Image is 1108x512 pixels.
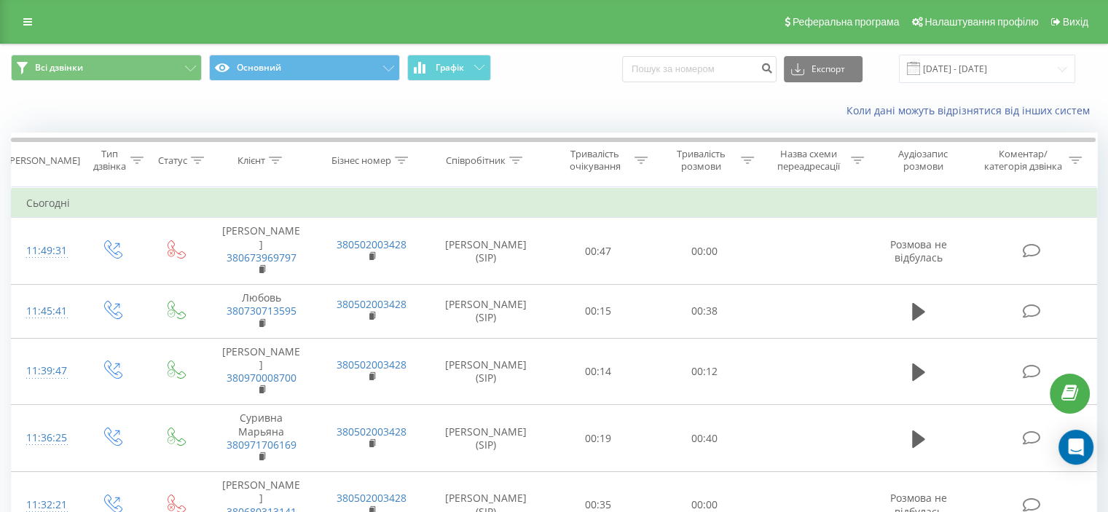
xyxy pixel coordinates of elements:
td: [PERSON_NAME] (SIP) [427,405,546,472]
a: 380502003428 [337,491,406,505]
div: Бізнес номер [331,154,391,167]
div: Клієнт [237,154,265,167]
a: Коли дані можуть відрізнятися вiд інших систем [846,103,1097,117]
td: Суривна Марьяна [206,405,316,472]
a: 380502003428 [337,297,406,311]
a: 380502003428 [337,425,406,438]
td: Сьогодні [12,189,1097,218]
div: Тривалість очікування [559,148,632,173]
div: [PERSON_NAME] [7,154,80,167]
button: Основний [209,55,400,81]
div: Назва схеми переадресації [771,148,847,173]
button: Графік [407,55,491,81]
a: 380673969797 [227,251,296,264]
span: Графік [436,63,464,73]
a: 380970008700 [227,371,296,385]
a: 380730713595 [227,304,296,318]
td: [PERSON_NAME] (SIP) [427,218,546,285]
button: Експорт [784,56,863,82]
button: Всі дзвінки [11,55,202,81]
a: 380502003428 [337,237,406,251]
div: 11:49:31 [26,237,65,265]
td: 00:47 [546,218,651,285]
div: Тривалість розмови [664,148,737,173]
td: [PERSON_NAME] [206,338,316,405]
a: 380971706169 [227,438,296,452]
div: 11:36:25 [26,424,65,452]
td: 00:19 [546,405,651,472]
div: Тип дзвінка [92,148,126,173]
span: Вихід [1063,16,1088,28]
td: 00:38 [651,285,757,339]
td: [PERSON_NAME] (SIP) [427,338,546,405]
td: Любовь [206,285,316,339]
div: 11:39:47 [26,357,65,385]
a: 380502003428 [337,358,406,371]
div: 11:45:41 [26,297,65,326]
td: 00:00 [651,218,757,285]
span: Розмова не відбулась [890,237,947,264]
div: Статус [158,154,187,167]
span: Всі дзвінки [35,62,83,74]
td: 00:15 [546,285,651,339]
td: [PERSON_NAME] [206,218,316,285]
td: [PERSON_NAME] (SIP) [427,285,546,339]
div: Співробітник [446,154,506,167]
div: Коментар/категорія дзвінка [980,148,1065,173]
td: 00:40 [651,405,757,472]
span: Реферальна програма [793,16,900,28]
span: Налаштування профілю [924,16,1038,28]
div: Аудіозапис розмови [881,148,966,173]
td: 00:14 [546,338,651,405]
div: Open Intercom Messenger [1058,430,1093,465]
td: 00:12 [651,338,757,405]
input: Пошук за номером [622,56,777,82]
